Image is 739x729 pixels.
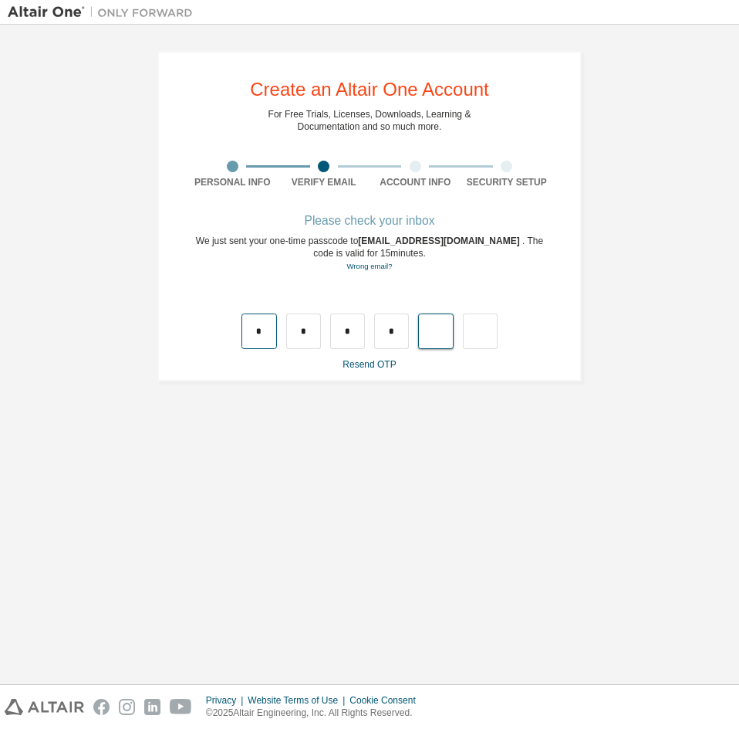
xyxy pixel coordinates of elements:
[268,108,471,133] div: For Free Trials, Licenses, Downloads, Learning & Documentation and so much more.
[206,707,425,720] p: © 2025 Altair Engineering, Inc. All Rights Reserved.
[358,236,522,246] span: [EMAIL_ADDRESS][DOMAIN_NAME]
[369,176,461,188] div: Account Info
[187,235,552,273] div: We just sent your one-time passcode to . The code is valid for 15 minutes.
[119,699,135,715] img: instagram.svg
[93,699,110,715] img: facebook.svg
[8,5,201,20] img: Altair One
[206,694,248,707] div: Privacy
[248,694,349,707] div: Website Terms of Use
[5,699,84,715] img: altair_logo.svg
[461,176,553,188] div: Security Setup
[187,216,552,225] div: Please check your inbox
[349,694,424,707] div: Cookie Consent
[250,80,489,99] div: Create an Altair One Account
[144,699,160,715] img: linkedin.svg
[346,262,392,270] a: Go back to the registration form
[187,176,278,188] div: Personal Info
[278,176,370,188] div: Verify Email
[170,699,192,715] img: youtube.svg
[343,359,396,370] a: Resend OTP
